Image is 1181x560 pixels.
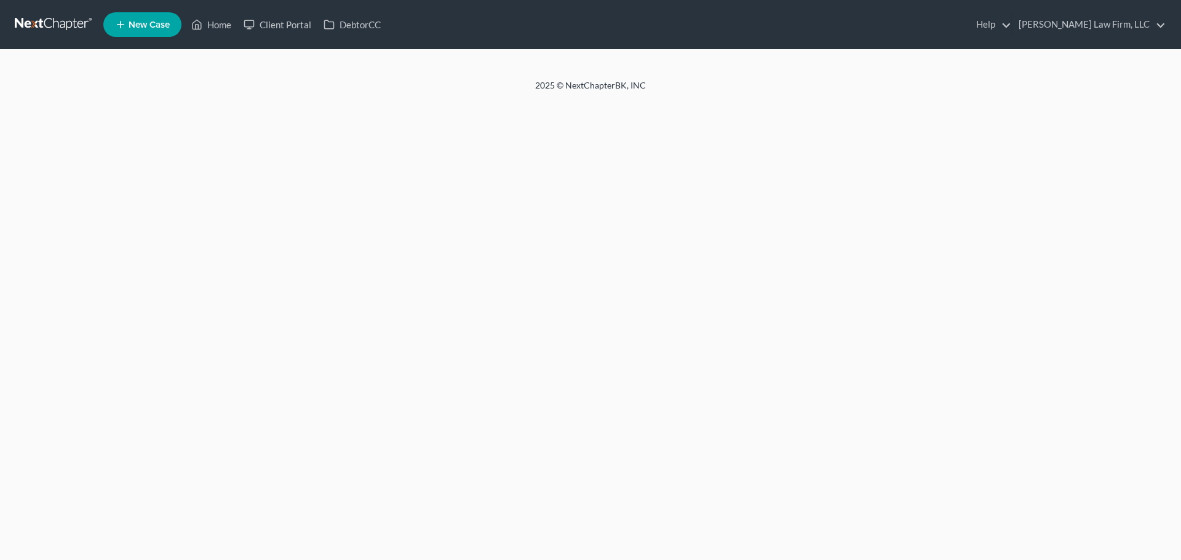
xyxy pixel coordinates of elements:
[237,14,317,36] a: Client Portal
[240,79,941,101] div: 2025 © NextChapterBK, INC
[317,14,387,36] a: DebtorCC
[970,14,1011,36] a: Help
[103,12,181,37] new-legal-case-button: New Case
[185,14,237,36] a: Home
[1012,14,1166,36] a: [PERSON_NAME] Law Firm, LLC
